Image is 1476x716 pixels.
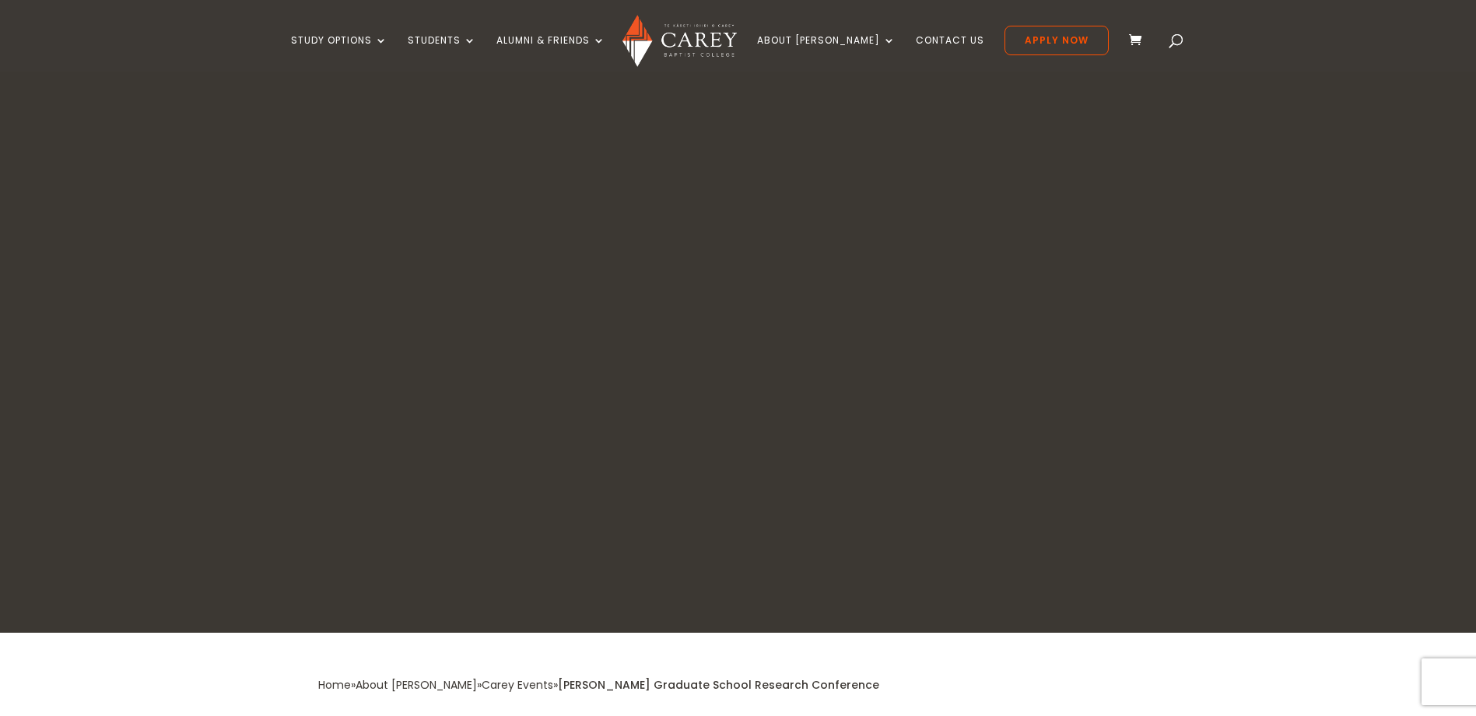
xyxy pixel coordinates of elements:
[291,35,387,72] a: Study Options
[916,35,984,72] a: Contact Us
[622,15,737,67] img: Carey Baptist College
[408,35,476,72] a: Students
[482,677,553,693] a: Carey Events
[318,677,879,693] span: » » »
[318,677,351,693] a: Home
[356,677,477,693] a: About [PERSON_NAME]
[558,677,879,693] span: [PERSON_NAME] Graduate School Research Conference
[496,35,605,72] a: Alumni & Friends
[1004,26,1109,55] a: Apply Now
[757,35,896,72] a: About [PERSON_NAME]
